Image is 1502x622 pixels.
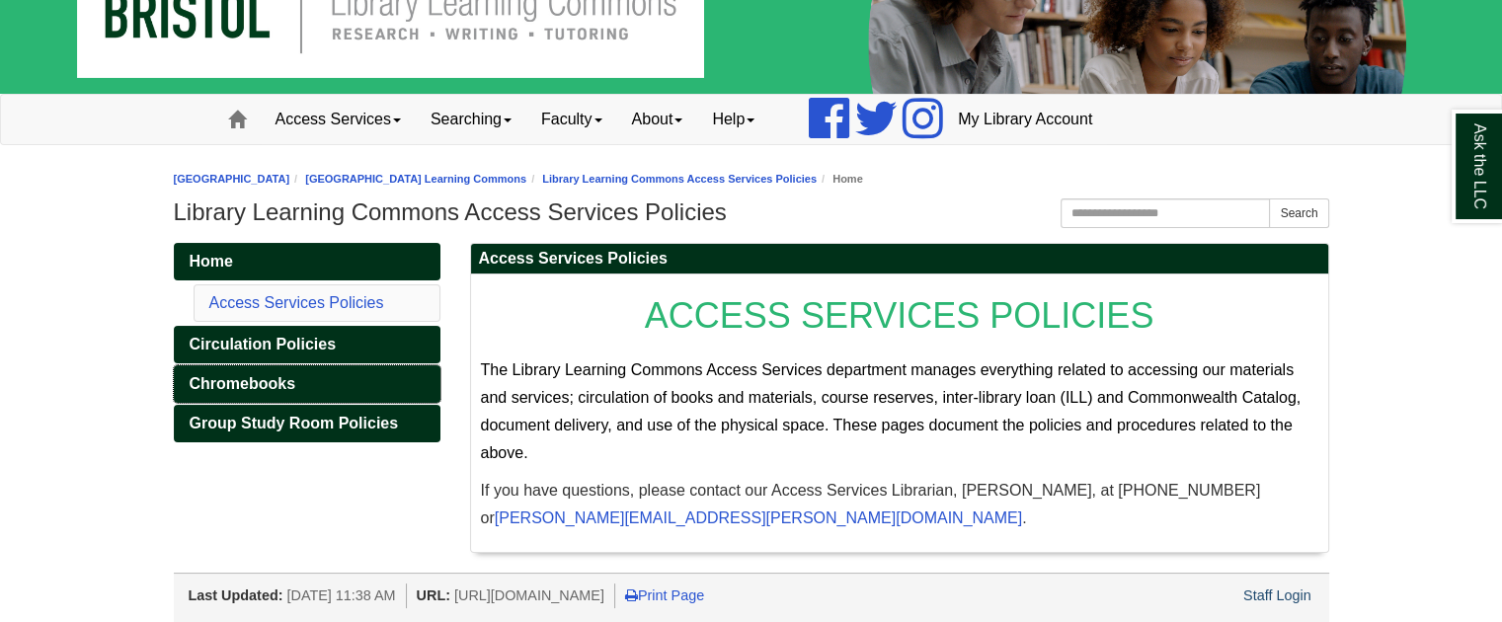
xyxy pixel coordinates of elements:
a: Circulation Policies [174,326,440,363]
span: The Library Learning Commons Access Services department manages everything related to accessing o... [481,361,1302,461]
span: If you have questions, please contact our Access Services Librarian, [PERSON_NAME], at [PHONE_NUM... [481,482,1261,526]
a: Chromebooks [174,365,440,403]
a: [GEOGRAPHIC_DATA] Learning Commons [305,173,526,185]
span: ACCESS SERVICES POLICIES [645,295,1154,336]
span: [DATE] 11:38 AM [286,587,395,603]
h1: Library Learning Commons Access Services Policies [174,198,1329,226]
a: Home [174,243,440,280]
a: Library Learning Commons Access Services Policies [542,173,817,185]
h2: Access Services Policies [471,244,1328,274]
nav: breadcrumb [174,170,1329,189]
a: Faculty [526,95,617,144]
a: [GEOGRAPHIC_DATA] [174,173,290,185]
div: Guide Pages [174,243,440,442]
span: Home [190,253,233,270]
a: My Library Account [943,95,1107,144]
span: Chromebooks [190,375,296,392]
a: Searching [416,95,526,144]
span: Group Study Room Policies [190,415,399,431]
a: About [617,95,698,144]
i: Print Page [625,588,638,602]
a: Print Page [625,587,704,603]
span: [URL][DOMAIN_NAME] [454,587,604,603]
a: Access Services [261,95,416,144]
a: Help [697,95,769,144]
span: URL: [417,587,450,603]
li: Home [817,170,863,189]
a: Group Study Room Policies [174,405,440,442]
a: Access Services Policies [209,294,384,311]
a: [PERSON_NAME][EMAIL_ADDRESS][PERSON_NAME][DOMAIN_NAME] [495,509,1022,526]
span: Circulation Policies [190,336,336,352]
button: Search [1269,198,1328,228]
span: Last Updated: [189,587,283,603]
a: Staff Login [1243,587,1311,603]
